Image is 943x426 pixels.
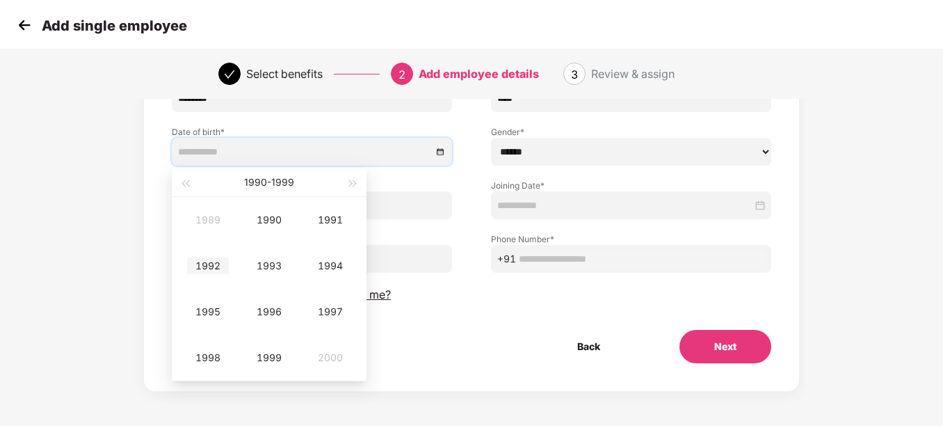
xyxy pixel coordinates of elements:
[571,68,578,81] span: 3
[248,212,290,228] div: 1990
[246,63,323,85] div: Select benefits
[309,258,351,274] div: 1994
[679,330,771,363] button: Next
[248,258,290,274] div: 1993
[177,243,239,289] td: 1992
[244,168,294,196] button: 1990-1999
[419,63,539,85] div: Add employee details
[591,63,675,85] div: Review & assign
[187,212,229,228] div: 1989
[177,289,239,335] td: 1995
[172,126,452,138] label: Date of birth
[187,258,229,274] div: 1992
[177,197,239,243] td: 1989
[42,17,187,34] p: Add single employee
[542,330,635,363] button: Back
[239,335,300,381] td: 1999
[300,289,361,335] td: 1997
[300,197,361,243] td: 1991
[491,180,771,191] label: Joining Date
[398,68,405,81] span: 2
[187,303,229,320] div: 1995
[497,251,516,267] span: +91
[14,15,35,35] img: svg+xml;base64,PHN2ZyB4bWxucz0iaHR0cDovL3d3dy53My5vcmcvMjAwMC9zdmciIHdpZHRoPSIzMCIgaGVpZ2h0PSIzMC...
[300,335,361,381] td: 2000
[239,289,300,335] td: 1996
[239,243,300,289] td: 1993
[187,349,229,366] div: 1998
[248,349,290,366] div: 1999
[248,303,290,320] div: 1996
[239,197,300,243] td: 1990
[309,212,351,228] div: 1991
[491,233,771,245] label: Phone Number
[300,243,361,289] td: 1994
[309,303,351,320] div: 1997
[309,349,351,366] div: 2000
[491,126,771,138] label: Gender
[224,69,235,80] span: check
[177,335,239,381] td: 1998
